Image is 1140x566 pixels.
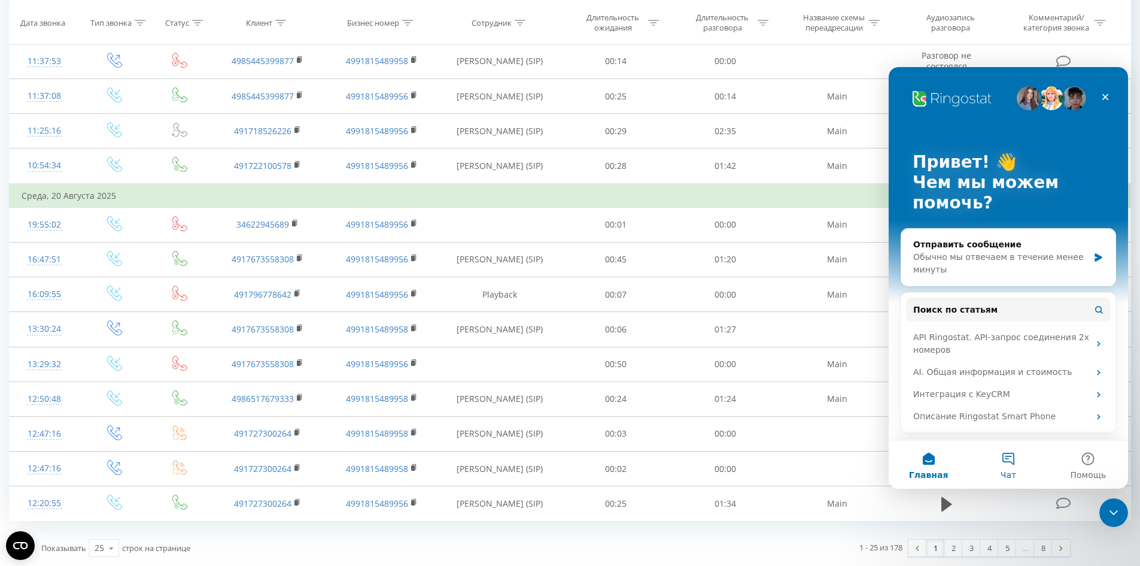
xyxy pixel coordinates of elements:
[780,277,893,312] td: Main
[439,416,561,451] td: [PERSON_NAME] (SIP)
[581,13,645,33] div: Длительность ожидания
[346,125,408,137] a: 4991815489956
[232,393,294,404] a: 4986517679333
[1034,540,1052,556] a: 8
[439,242,561,277] td: [PERSON_NAME] (SIP)
[671,382,780,416] td: 01:24
[22,492,68,515] div: 12:20:55
[122,543,190,553] span: строк на странице
[944,540,962,556] a: 2
[802,13,866,33] div: Название схемы переадресации
[561,312,671,347] td: 00:06
[561,149,671,184] td: 00:28
[561,452,671,486] td: 00:02
[671,207,780,242] td: 00:00
[232,253,294,265] a: 4917673558308
[22,119,68,143] div: 11:25:16
[859,541,902,553] div: 1 - 25 из 178
[236,219,289,230] a: 34622945689
[234,160,291,171] a: 491722100578
[347,17,399,28] div: Бизнес номер
[439,44,561,78] td: [PERSON_NAME] (SIP)
[234,498,291,509] a: 491727300264
[780,242,893,277] td: Main
[90,17,132,28] div: Тип звонка
[998,540,1016,556] a: 5
[346,90,408,102] a: 4991815489956
[439,114,561,149] td: [PERSON_NAME] (SIP)
[780,114,893,149] td: Main
[22,248,68,271] div: 16:47:51
[95,542,104,554] div: 25
[780,207,893,242] td: Main
[671,416,780,451] td: 00:00
[922,50,971,72] span: Разговор не состоялся
[911,13,989,33] div: Аудиозапись разговора
[22,154,68,177] div: 10:54:34
[780,347,893,382] td: Main
[346,463,408,474] a: 4991815489958
[246,17,272,28] div: Клиент
[926,540,944,556] a: 1
[561,207,671,242] td: 00:01
[980,540,998,556] a: 4
[671,452,780,486] td: 00:00
[232,90,294,102] a: 4985445399877
[232,55,294,66] a: 4985445399877
[671,347,780,382] td: 00:00
[439,382,561,416] td: [PERSON_NAME] (SIP)
[346,498,408,509] a: 4991815489956
[22,422,68,446] div: 12:47:16
[20,17,65,28] div: Дата звонка
[691,13,755,33] div: Длительность разговора
[671,149,780,184] td: 01:42
[234,125,291,137] a: 491718526226
[561,242,671,277] td: 00:45
[346,55,408,66] a: 4991815489958
[671,277,780,312] td: 00:00
[439,149,561,184] td: [PERSON_NAME] (SIP)
[22,388,68,411] div: 12:50:48
[780,382,893,416] td: Main
[1022,13,1092,33] div: Комментарий/категория звонка
[671,486,780,521] td: 01:34
[561,347,671,382] td: 00:50
[561,382,671,416] td: 00:24
[561,486,671,521] td: 00:25
[22,283,68,306] div: 16:09:55
[22,353,68,376] div: 13:29:32
[439,277,561,312] td: Playback
[1016,540,1034,556] div: …
[439,312,561,347] td: [PERSON_NAME] (SIP)
[561,416,671,451] td: 00:03
[234,428,291,439] a: 491727300264
[346,428,408,439] a: 4991815489958
[671,242,780,277] td: 01:20
[671,312,780,347] td: 01:27
[472,17,512,28] div: Сотрудник
[889,67,1128,489] iframe: Intercom live chat
[780,486,893,521] td: Main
